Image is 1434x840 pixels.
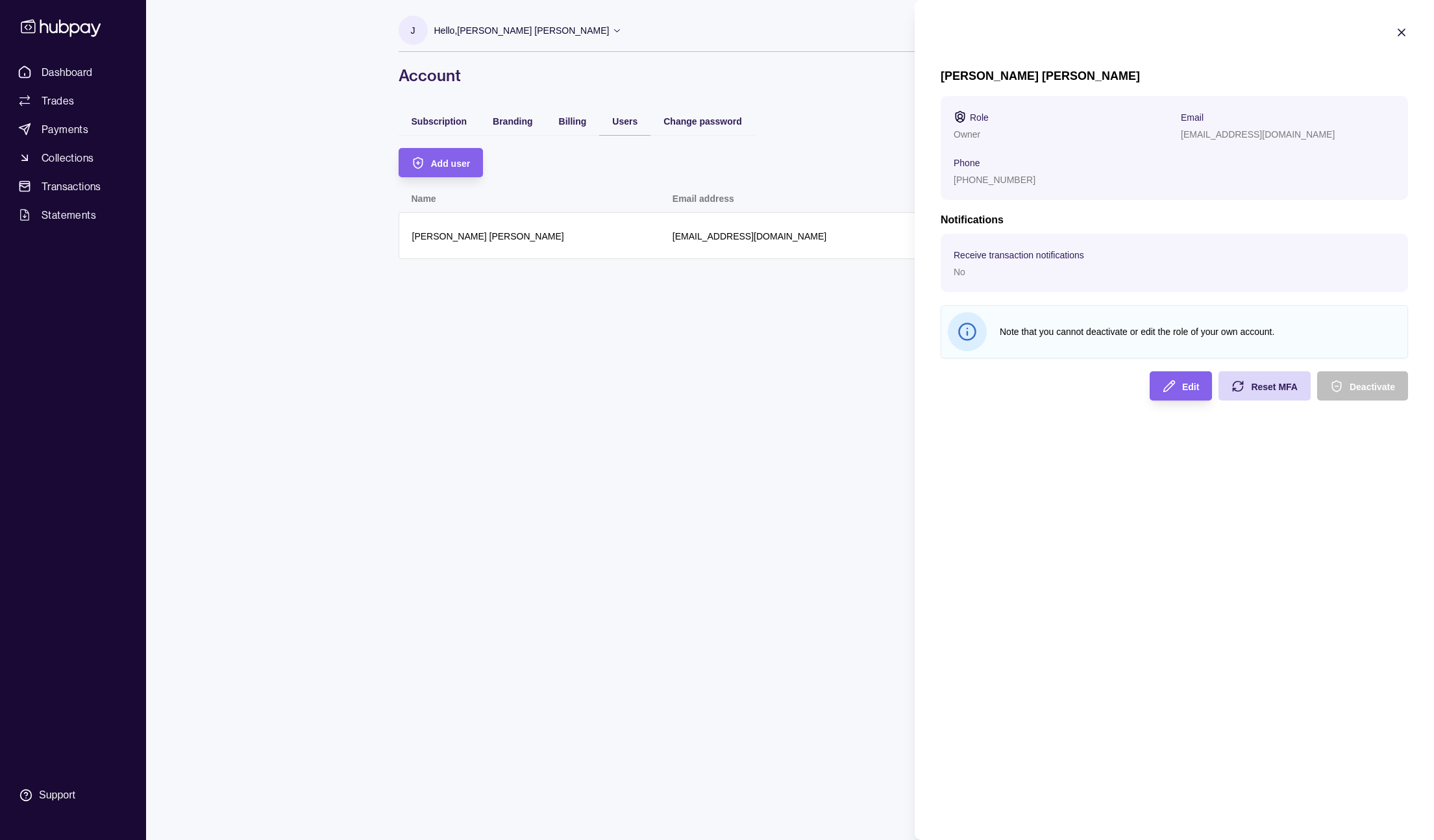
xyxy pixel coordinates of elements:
[1181,112,1204,123] p: Email
[1251,382,1298,392] span: Reset MFA
[970,112,989,123] p: Role
[1350,382,1395,392] span: Deactivate
[1182,382,1199,392] span: Edit
[954,250,1084,260] p: Receive transaction notifications
[954,175,1035,185] p: [PHONE_NUMBER]
[941,213,1408,227] h2: Notifications
[954,267,965,277] p: No
[954,129,980,140] p: Owner
[1218,371,1311,401] button: Reset MFA
[1000,325,1401,339] p: Note that you cannot deactivate or edit the role of your own account.
[954,158,980,168] p: Phone
[1181,129,1335,140] p: [EMAIL_ADDRESS][DOMAIN_NAME]
[1150,371,1212,401] button: Edit
[941,69,1408,83] h1: [PERSON_NAME] [PERSON_NAME]
[1317,371,1408,401] button: Deactivate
